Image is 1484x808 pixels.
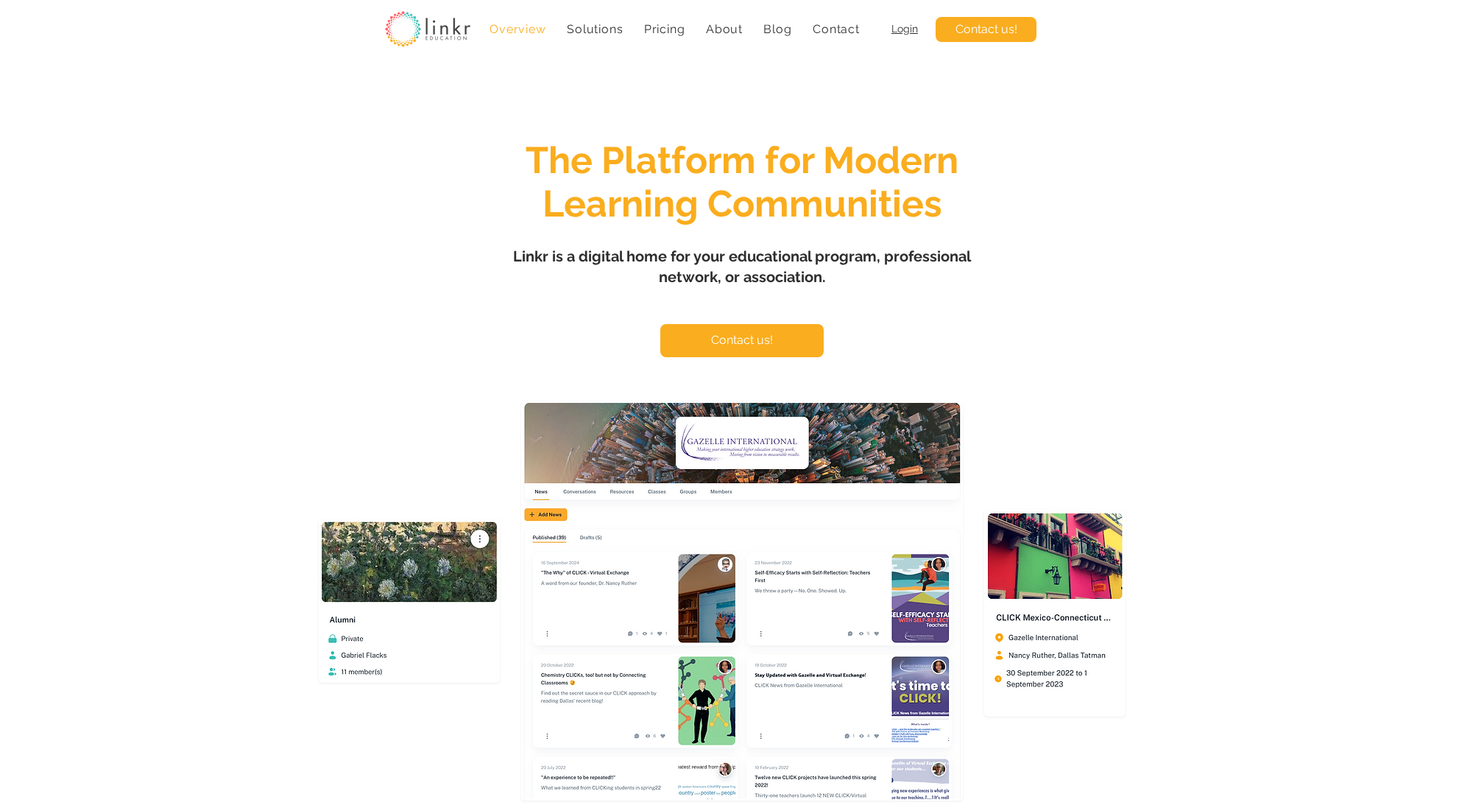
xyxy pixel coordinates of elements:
[763,22,791,36] span: Blog
[756,15,799,43] a: Blog
[813,22,860,36] span: Contact
[805,15,867,43] a: Contact
[482,15,554,43] a: Overview
[644,22,685,36] span: Pricing
[513,247,971,286] span: Linkr is a digital home for your educational program, professional network, or association.
[711,332,773,348] span: Contact us!
[320,521,498,681] img: linkr hero 4.png
[637,15,693,43] a: Pricing
[523,403,961,799] img: linkr hero 1.png
[699,15,751,43] div: About
[482,15,867,43] nav: Site
[559,15,631,43] div: Solutions
[936,17,1036,42] a: Contact us!
[490,22,545,36] span: Overview
[986,511,1124,715] img: linkr hero 2.png
[706,22,743,36] span: About
[891,23,918,35] a: Login
[660,324,824,357] a: Contact us!
[567,22,623,36] span: Solutions
[955,21,1017,38] span: Contact us!
[385,11,470,47] img: linkr_logo_transparentbg.png
[526,138,958,225] span: The Platform for Modern Learning Communities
